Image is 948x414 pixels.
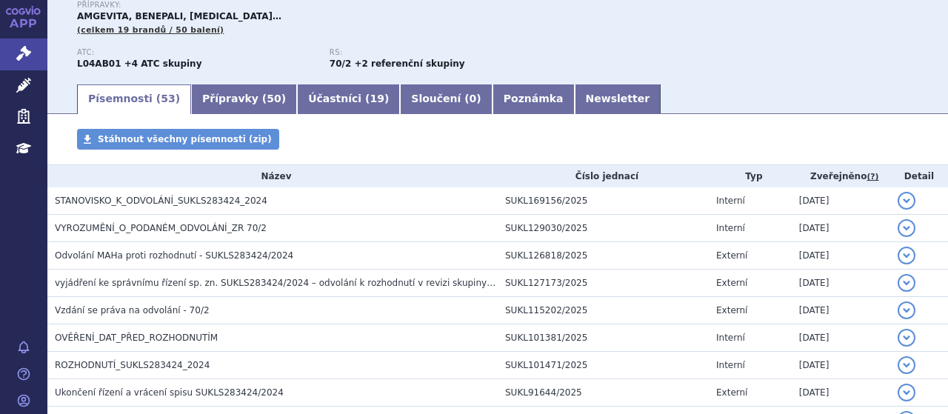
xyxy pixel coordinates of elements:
span: vyjádření ke správnímu řízení sp. zn. SUKLS283424/2024 – odvolání k rozhodnutí v revizi skupiny 70/2 [55,278,510,288]
td: SUKL129030/2025 [498,215,709,242]
td: SUKL101471/2025 [498,352,709,379]
button: detail [898,219,915,237]
button: detail [898,384,915,401]
span: Ukončení řízení a vrácení spisu SUKLS283424/2024 [55,387,284,398]
button: detail [898,356,915,374]
span: Interní [716,196,745,206]
a: Přípravky (50) [191,84,297,114]
strong: +2 referenční skupiny [354,59,464,69]
td: [DATE] [792,297,890,324]
span: AMGEVITA, BENEPALI, [MEDICAL_DATA]… [77,11,281,21]
th: Typ [709,165,792,187]
a: Písemnosti (53) [77,84,191,114]
span: Externí [716,387,747,398]
td: SUKL115202/2025 [498,297,709,324]
span: Externí [716,278,747,288]
a: Stáhnout všechny písemnosti (zip) [77,129,279,150]
span: VYROZUMĚNÍ_O_PODANÉM_ODVOLÁNÍ_ZR 70/2 [55,223,267,233]
td: SUKL127173/2025 [498,270,709,297]
a: Poznámka [493,84,575,114]
span: 0 [470,93,477,104]
span: Interní [716,360,745,370]
abbr: (?) [867,172,878,182]
span: 19 [370,93,384,104]
td: [DATE] [792,270,890,297]
p: Přípravky: [77,1,582,10]
th: Zveřejněno [792,165,890,187]
p: RS: [330,48,567,57]
td: [DATE] [792,324,890,352]
span: Stáhnout všechny písemnosti (zip) [98,134,272,144]
th: Název [47,165,498,187]
span: 53 [161,93,175,104]
strong: ETANERCEPT [77,59,121,69]
span: Odvolání MAHa proti rozhodnutí - SUKLS283424/2024 [55,250,293,261]
th: Číslo jednací [498,165,709,187]
td: SUKL126818/2025 [498,242,709,270]
button: detail [898,329,915,347]
strong: imunosupresiva - biologická léčiva k terapii revmatických, kožních nebo střevních onemocnění, par... [330,59,351,69]
span: STANOVISKO_K_ODVOLÁNÍ_SUKLS283424_2024 [55,196,267,206]
button: detail [898,192,915,210]
th: Detail [890,165,948,187]
a: Sloučení (0) [400,84,492,114]
span: Externí [716,305,747,315]
td: [DATE] [792,242,890,270]
span: Interní [716,223,745,233]
td: SUKL169156/2025 [498,187,709,215]
span: 50 [267,93,281,104]
button: detail [898,247,915,264]
p: ATC: [77,48,315,57]
span: OVĚŘENÍ_DAT_PŘED_ROZHODNUTÍM [55,333,218,343]
span: Externí [716,250,747,261]
span: (celkem 19 brandů / 50 balení) [77,25,224,35]
span: Interní [716,333,745,343]
td: [DATE] [792,215,890,242]
span: Vzdání se práva na odvolání - 70/2 [55,305,210,315]
a: Newsletter [575,84,661,114]
td: SUKL101381/2025 [498,324,709,352]
button: detail [898,301,915,319]
strong: +4 ATC skupiny [124,59,202,69]
td: [DATE] [792,187,890,215]
a: Účastníci (19) [297,84,400,114]
td: SUKL91644/2025 [498,379,709,407]
td: [DATE] [792,379,890,407]
td: [DATE] [792,352,890,379]
span: ROZHODNUTÍ_SUKLS283424_2024 [55,360,210,370]
button: detail [898,274,915,292]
